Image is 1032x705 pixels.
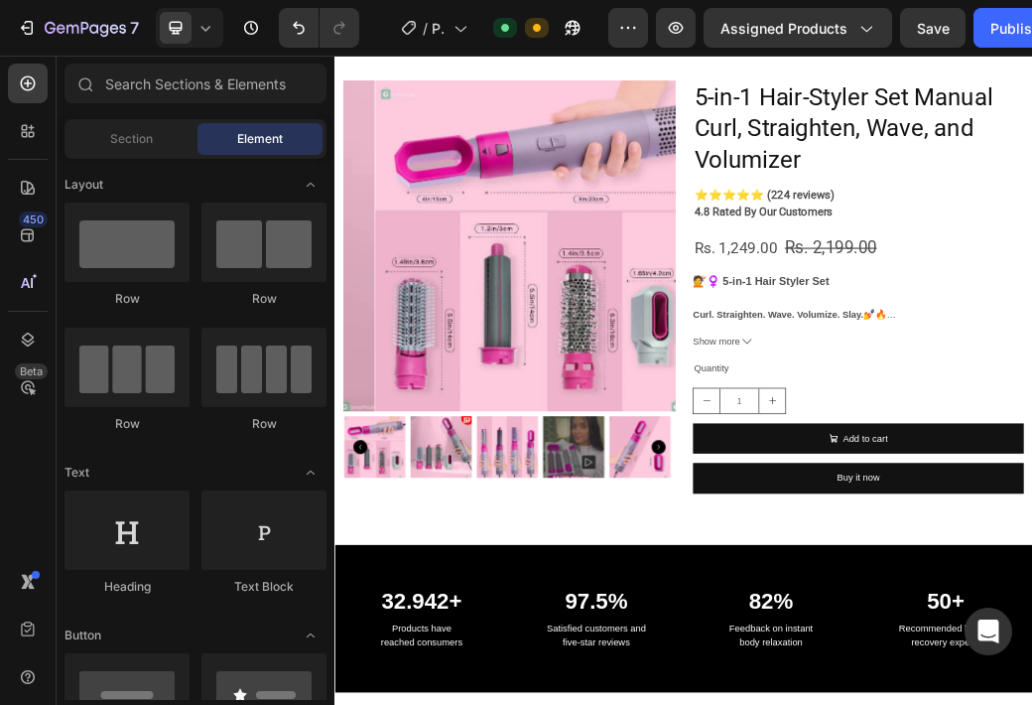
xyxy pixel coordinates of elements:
[900,8,966,48] button: Save
[64,464,89,482] span: Text
[965,608,1012,655] div: Open Intercom Messenger
[611,474,692,502] span: Show more
[130,16,139,40] p: 7
[612,568,657,611] button: decrement
[611,374,843,395] h3: 💇♀️ 5-in-1 Hair Styler Set
[201,578,326,596] div: Text Block
[611,303,758,353] div: Rs. 1,249.00
[64,176,103,194] span: Layout
[295,169,326,201] span: Toggle open
[64,64,326,103] input: Search Sections & Elements
[611,434,902,451] strong: Curl. Straighten. Wave. Volumize. Slay.
[64,290,190,308] div: Row
[334,56,1032,705] iframe: Design area
[295,620,326,651] span: Toggle open
[432,18,446,39] span: Product Page - [DATE] 19:42:00
[657,568,724,611] input: quantity
[867,639,944,668] div: Add to cart
[724,568,769,611] button: increment
[8,8,148,48] button: 7
[766,300,927,355] div: Rs. 2,199.00
[64,415,190,433] div: Row
[64,627,101,644] span: Button
[423,18,428,39] span: /
[15,363,48,379] div: Beta
[613,255,849,278] strong: 4.8 Rated By Our Customers
[540,656,564,680] button: Carousel Next Arrow
[613,225,852,248] strong: ⭐⭐⭐⭐⭐ (224 reviews)
[237,130,283,148] span: Element
[279,8,359,48] div: Undo/Redo
[110,130,153,148] span: Section
[201,290,326,308] div: Row
[19,211,48,227] div: 450
[295,457,326,489] span: Toggle open
[201,415,326,433] div: Row
[720,18,847,39] span: Assigned Products
[704,8,892,48] button: Assigned Products
[64,578,190,596] div: Heading
[31,656,55,680] button: Carousel Back Arrow
[917,20,950,37] span: Save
